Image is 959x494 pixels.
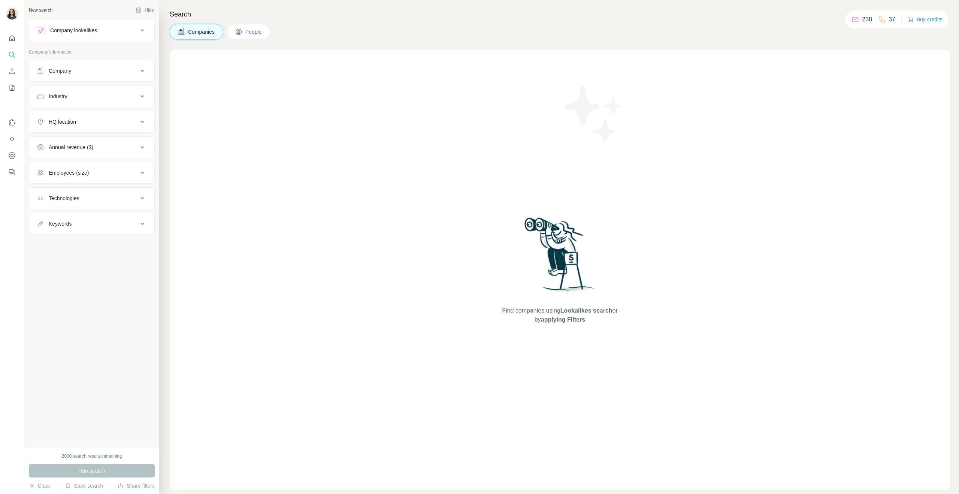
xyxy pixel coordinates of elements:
[29,49,155,55] p: Company information
[29,62,154,80] button: Company
[560,80,627,148] img: Surfe Illustration - Stars
[29,164,154,182] button: Employees (size)
[6,48,18,61] button: Search
[6,132,18,146] button: Use Surfe API
[29,87,154,105] button: Industry
[500,306,620,324] span: Find companies using or by
[49,169,89,177] div: Employees (size)
[49,67,71,75] div: Company
[6,165,18,179] button: Feedback
[130,4,159,16] button: Hide
[29,21,154,39] button: Company lookalikes
[6,64,18,78] button: Enrich CSV
[49,144,93,151] div: Annual revenue ($)
[889,15,895,24] p: 37
[49,93,67,100] div: Industry
[62,453,122,460] div: 2000 search results remaining
[29,482,50,490] button: Clear
[6,116,18,129] button: Use Surfe on LinkedIn
[29,189,154,207] button: Technologies
[6,81,18,94] button: My lists
[29,113,154,131] button: HQ location
[170,9,950,19] h4: Search
[49,220,72,228] div: Keywords
[29,215,154,233] button: Keywords
[6,7,18,19] img: Avatar
[29,7,52,13] div: New search
[50,27,97,34] div: Company lookalikes
[118,482,155,490] button: Share filters
[560,307,612,314] span: Lookalikes search
[29,138,154,156] button: Annual revenue ($)
[65,482,103,490] button: Save search
[49,118,76,126] div: HQ location
[49,195,79,202] div: Technologies
[862,15,872,24] p: 238
[245,28,263,36] span: People
[188,28,215,36] span: Companies
[6,149,18,162] button: Dashboard
[541,316,585,323] span: applying Filters
[6,31,18,45] button: Quick start
[908,14,943,25] button: Buy credits
[521,216,599,299] img: Surfe Illustration - Woman searching with binoculars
